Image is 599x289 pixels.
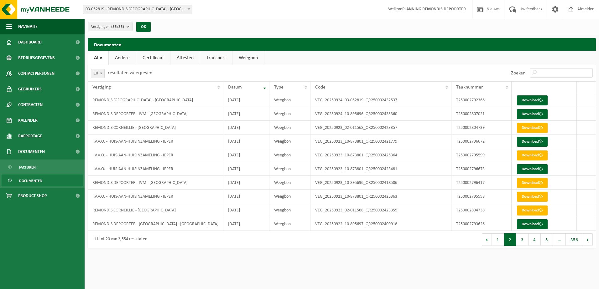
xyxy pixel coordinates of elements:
td: Weegbon [269,148,310,162]
td: T250002795599 [451,148,512,162]
td: [DATE] [223,217,269,231]
td: REMONDIS [GEOGRAPHIC_DATA] - [GEOGRAPHIC_DATA] [88,93,223,107]
td: T250002796417 [451,176,512,190]
label: resultaten weergeven [108,70,152,75]
td: Weegbon [269,121,310,134]
td: I.V.V.O. - HUIS-AAN-HUISINZAMELING - IEPER [88,148,223,162]
td: Weegbon [269,93,310,107]
td: REMONDIS CORNEILLIE - [GEOGRAPHIC_DATA] [88,121,223,134]
td: T250002796673 [451,162,512,176]
span: Contactpersonen [18,66,55,81]
td: [DATE] [223,176,269,190]
span: Vestiging [92,85,111,90]
a: Facturen [2,161,83,173]
a: Download [517,150,548,160]
a: Certificaat [136,51,170,65]
span: Code [315,85,326,90]
td: VEG_20250924_10-895696_QR250002435360 [310,107,451,121]
td: REMONDIS DEPOORTER - IVM - [GEOGRAPHIC_DATA] [88,176,223,190]
button: 5 [541,233,553,246]
td: [DATE] [223,134,269,148]
td: T250002804738 [451,203,512,217]
a: Weegbon [232,51,264,65]
span: Vestigingen [91,22,124,32]
a: Download [517,164,548,174]
td: T250002792366 [451,93,512,107]
a: Download [517,192,548,202]
td: [DATE] [223,203,269,217]
td: [DATE] [223,148,269,162]
td: T250002796672 [451,134,512,148]
button: 3 [516,233,529,246]
button: OK [136,22,151,32]
td: VEG_20250923_10-895696_QR250002418506 [310,176,451,190]
span: Taaknummer [456,85,483,90]
td: T250002795598 [451,190,512,203]
span: Navigatie [18,19,38,34]
td: T250002793626 [451,217,512,231]
span: Documenten [19,175,42,187]
button: 2 [504,233,516,246]
td: [DATE] [223,162,269,176]
td: VEG_20250922_10-895697_QR250002409918 [310,217,451,231]
td: [DATE] [223,107,269,121]
td: Weegbon [269,176,310,190]
count: (35/35) [111,25,124,29]
a: Download [517,109,548,119]
a: Download [517,95,548,105]
a: Download [517,219,548,229]
a: Documenten [2,175,83,186]
td: I.V.V.O. - HUIS-AAN-HUISINZAMELING - IEPER [88,162,223,176]
span: Product Shop [18,188,47,204]
a: Alle [88,51,108,65]
button: Vestigingen(35/35) [88,22,133,31]
span: Gebruikers [18,81,42,97]
span: Documenten [18,144,45,160]
td: VEG_20250923_02-011568_QR250002423357 [310,121,451,134]
span: Contracten [18,97,43,113]
div: 11 tot 20 van 3,554 resultaten [91,234,147,245]
td: Weegbon [269,190,310,203]
td: Weegbon [269,162,310,176]
a: Download [517,137,548,147]
td: VEG_20250924_03-052819_QR250002432537 [310,93,451,107]
label: Zoeken: [511,71,527,76]
span: Kalender [18,113,38,128]
td: I.V.V.O. - HUIS-AAN-HUISINZAMELING - IEPER [88,190,223,203]
button: 356 [566,233,583,246]
span: Dashboard [18,34,42,50]
td: Weegbon [269,134,310,148]
button: 4 [529,233,541,246]
td: [DATE] [223,93,269,107]
td: [DATE] [223,121,269,134]
a: Download [517,123,548,133]
button: Previous [482,233,492,246]
td: VEG_20250923_10-873801_QR250002425363 [310,190,451,203]
span: Facturen [19,161,36,173]
td: T250002804739 [451,121,512,134]
span: Datum [228,85,242,90]
td: VEG_20250923_10-873801_QR250002423481 [310,162,451,176]
a: Transport [200,51,232,65]
span: … [553,233,566,246]
span: 03-052819 - REMONDIS WEST-VLAANDEREN - OOSTENDE [83,5,192,14]
strong: PLANNING REMONDIS DEPOORTER [402,7,466,12]
span: Rapportage [18,128,42,144]
td: I.V.V.O. - HUIS-AAN-HUISINZAMELING - IEPER [88,134,223,148]
span: 10 [91,69,104,78]
a: Download [517,205,548,215]
a: Attesten [170,51,200,65]
td: VEG_20250923_10-873801_QR250002421779 [310,134,451,148]
td: REMONDIS DEPOORTER - [GEOGRAPHIC_DATA] - [GEOGRAPHIC_DATA] [88,217,223,231]
a: Download [517,178,548,188]
td: VEG_20250923_02-011568_QR250002423355 [310,203,451,217]
span: Type [274,85,284,90]
td: REMONDIS CORNEILLIE - [GEOGRAPHIC_DATA] [88,203,223,217]
td: T250002807021 [451,107,512,121]
td: Weegbon [269,203,310,217]
td: REMONDIS DEPOORTER - IVM - [GEOGRAPHIC_DATA] [88,107,223,121]
td: VEG_20250923_10-873801_QR250002425364 [310,148,451,162]
td: Weegbon [269,217,310,231]
h2: Documenten [88,38,596,50]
